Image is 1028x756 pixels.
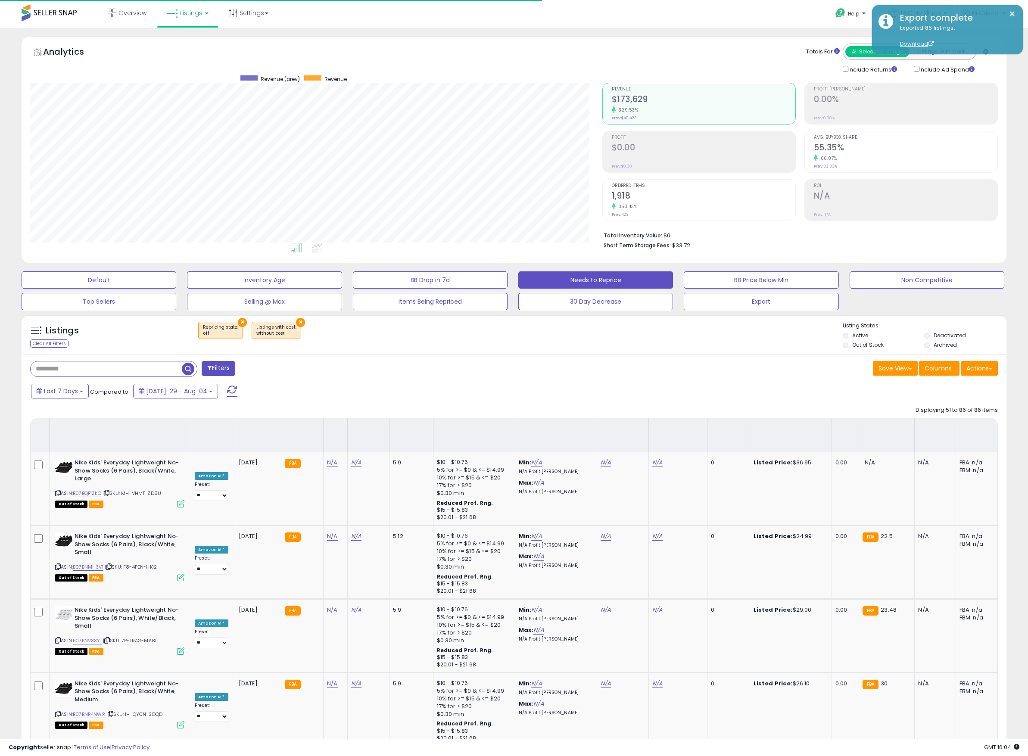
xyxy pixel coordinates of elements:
[754,606,793,614] b: Listed Price:
[754,458,793,467] b: Listed Price:
[959,540,991,548] div: FBM: n/a
[829,1,874,28] a: Help
[918,680,949,688] div: N/A
[437,540,508,548] div: 5% for >= $0 & <= $14.99
[195,693,228,701] div: Amazon AI *
[612,143,795,154] h2: $0.00
[55,532,72,550] img: 41g2rAS-dbL._SL40_.jpg
[351,679,361,688] a: N/A
[652,532,663,541] a: N/A
[437,687,508,695] div: 5% for >= $0 & <= $14.99
[437,548,508,555] div: 10% for >= $15 & <= $20
[616,203,638,210] small: 353.43%
[285,680,301,689] small: FBA
[959,688,991,695] div: FBM: n/a
[195,546,228,554] div: Amazon AI *
[601,606,611,614] a: N/A
[351,458,361,467] a: N/A
[437,720,493,727] b: Reduced Prof. Rng.
[239,532,273,540] div: [DATE]
[711,459,743,467] div: 0
[203,330,238,336] div: off
[612,191,795,202] h2: 1,918
[814,191,997,202] h2: N/A
[351,606,361,614] a: N/A
[437,514,508,521] div: $20.01 - $21.68
[437,466,508,474] div: 5% for >= $0 & <= $14.99
[195,619,228,627] div: Amazon AI *
[75,532,179,559] b: Nike Kids' Everyday Lightweight No-Show Socks (6 Pairs), Black/White, Small
[519,542,590,548] p: N/A Profit [PERSON_NAME]
[9,744,150,752] div: seller snap | |
[959,606,991,614] div: FBA: n/a
[519,458,532,467] b: Min:
[519,489,590,495] p: N/A Profit [PERSON_NAME]
[925,364,952,373] span: Columns
[533,626,544,635] a: N/A
[852,332,868,339] label: Active
[437,563,508,571] div: $0.30 min
[89,722,103,729] span: FBA
[55,648,87,655] span: All listings that are currently out of stock and unavailable for purchase on Amazon
[612,87,795,92] span: Revenue
[327,679,337,688] a: N/A
[285,459,301,468] small: FBA
[256,324,296,337] span: Listings with cost :
[959,532,991,540] div: FBA: n/a
[919,361,959,376] button: Columns
[754,679,793,688] b: Listed Price:
[900,40,934,47] a: Download
[843,322,1006,330] p: Listing States:
[55,722,87,729] span: All listings that are currently out of stock and unavailable for purchase on Amazon
[835,532,852,540] div: 0.00
[863,606,878,616] small: FBA
[531,458,542,467] a: N/A
[518,271,673,289] button: Needs to Reprice
[881,606,897,614] span: 23.48
[393,532,427,540] div: 5.12
[519,710,590,716] p: N/A Profit [PERSON_NAME]
[73,490,101,497] a: B07BQP1ZKC
[519,532,532,540] b: Min:
[437,710,508,718] div: $0.30 min
[519,479,534,487] b: Max:
[202,361,235,376] button: Filters
[22,293,176,310] button: Top Sellers
[604,230,991,240] li: $0
[754,606,825,614] div: $29.00
[22,271,176,289] button: Default
[519,700,534,708] b: Max:
[519,679,532,688] b: Min:
[103,637,156,644] span: | SKU: 7P-TRAG-MA81
[881,532,893,540] span: 22.5
[73,563,103,571] a: B07BNMH3V1
[239,680,273,688] div: [DATE]
[918,532,949,540] div: N/A
[437,474,508,482] div: 10% for >= $15 & <= $20
[195,472,228,480] div: Amazon AI *
[146,387,207,395] span: [DATE]-29 - Aug-04
[195,703,228,722] div: Preset:
[916,406,998,414] div: Displaying 51 to 86 of 86 items
[437,555,508,563] div: 17% for > $20
[814,143,997,154] h2: 55.35%
[835,8,846,19] i: Get Help
[754,532,793,540] b: Listed Price:
[601,532,611,541] a: N/A
[327,606,337,614] a: N/A
[353,293,508,310] button: Items Being Repriced
[806,48,840,56] div: Totals For
[652,679,663,688] a: N/A
[296,318,305,327] button: ×
[961,361,998,376] button: Actions
[437,459,508,466] div: $10 - $10.76
[437,629,508,637] div: 17% for > $20
[519,606,532,614] b: Min:
[814,115,835,121] small: Prev: 0.00%
[848,10,860,17] span: Help
[672,241,690,249] span: $33.72
[519,616,590,622] p: N/A Profit [PERSON_NAME]
[437,728,508,735] div: $15 - $15.83
[31,384,89,398] button: Last 7 Days
[73,711,105,718] a: B07BNR4NWR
